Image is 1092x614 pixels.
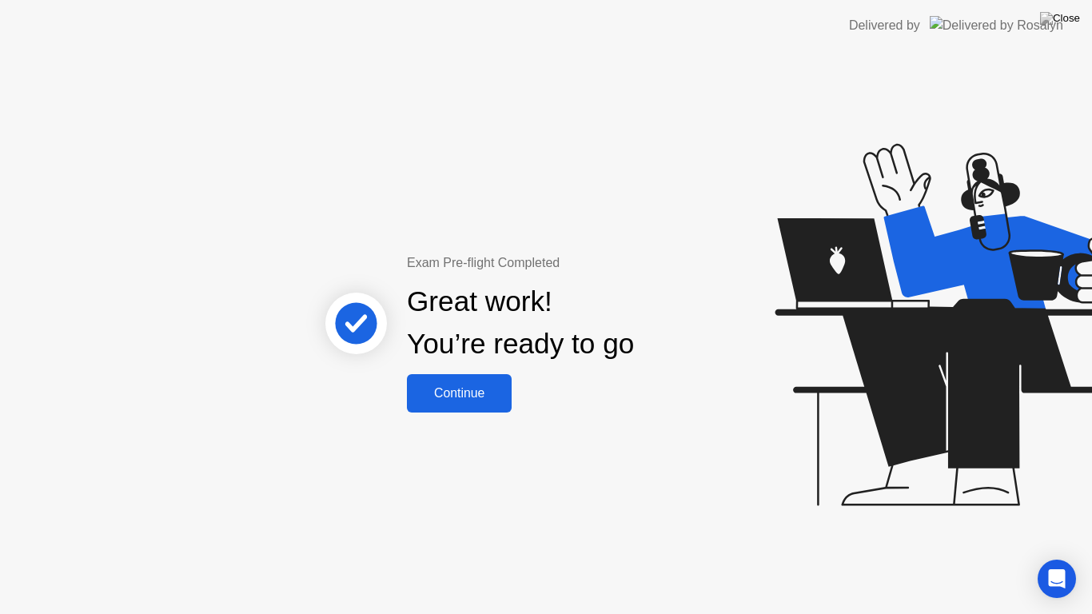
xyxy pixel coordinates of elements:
[1040,12,1080,25] img: Close
[849,16,920,35] div: Delivered by
[407,281,634,365] div: Great work! You’re ready to go
[412,386,507,401] div: Continue
[1038,560,1076,598] div: Open Intercom Messenger
[407,253,737,273] div: Exam Pre-flight Completed
[407,374,512,413] button: Continue
[930,16,1063,34] img: Delivered by Rosalyn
